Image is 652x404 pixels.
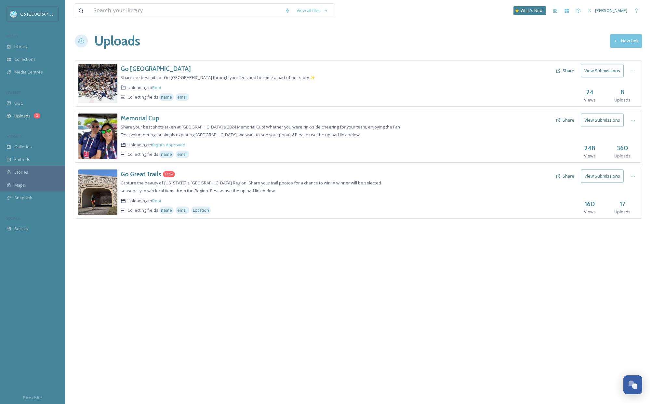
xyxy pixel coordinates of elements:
span: Privacy Policy [23,395,42,399]
h3: 17 [620,199,625,209]
a: Root [152,198,162,204]
h3: 248 [584,143,595,153]
span: Uploading to [127,85,162,91]
button: Share [552,64,578,77]
span: SnapLink [14,195,32,201]
button: New Link [610,34,642,47]
span: Views [584,153,596,159]
span: [PERSON_NAME] [595,7,627,13]
a: View all files [293,4,331,17]
a: Uploads [94,31,140,51]
button: Open Chat [623,375,642,394]
button: Share [552,114,578,127]
h3: 360 [617,143,628,153]
span: Views [584,97,596,103]
a: View Submissions [581,169,627,183]
span: Media Centres [14,69,43,75]
a: Go Great Trails [121,169,161,179]
input: Search your library [90,4,282,18]
span: Library [14,44,27,50]
a: Root [152,85,162,90]
h3: 160 [585,199,595,209]
span: WIDGETS [7,134,21,139]
a: What's New [513,6,546,15]
span: name [161,94,172,100]
span: Uploads [614,209,631,215]
div: 1 new [163,171,175,177]
img: GoGreatLogo_MISkies_RegionalTrails%20%281%29.png [10,11,17,17]
h3: Go Great Trails [121,170,161,178]
button: View Submissions [581,64,624,77]
span: Maps [14,182,25,188]
span: email [177,207,188,213]
a: [PERSON_NAME] [584,4,631,17]
span: Go [GEOGRAPHIC_DATA] [20,11,68,17]
span: Uploads [14,113,31,119]
a: Privacy Policy [23,393,42,401]
span: Collecting fields [127,207,158,213]
span: email [177,94,188,100]
span: UGC [14,100,23,106]
span: Collecting fields [127,151,158,157]
span: Uploading to [127,198,162,204]
h3: Memorial Cup [121,114,159,122]
a: View Submissions [581,64,627,77]
span: MEDIA [7,34,18,38]
span: COLLECT [7,90,20,95]
span: Embeds [14,156,30,163]
a: Go [GEOGRAPHIC_DATA] [121,64,191,74]
span: Location [193,207,209,213]
a: Memorial Cup [121,114,159,123]
span: Share the best bits of Go [GEOGRAPHIC_DATA] through your lens and become a part of our story ✨ [121,74,315,80]
h3: 8 [620,88,624,97]
span: Uploads [614,97,631,103]
img: 04c7ccac-df9a-44cf-b4d7-712f1846a4e5.jpg [78,169,117,215]
a: View Submissions [581,114,627,127]
button: View Submissions [581,114,624,127]
span: email [177,151,188,157]
img: df622f9a-2241-4208-a256-603f67c0d443.jpg [78,114,117,159]
span: Uploads [614,153,631,159]
h3: 24 [586,88,593,97]
span: Galleries [14,144,32,150]
span: Share your best shots taken at [GEOGRAPHIC_DATA]'s 2024 Memorial Cup! Whether you were rink-side ... [121,124,400,138]
span: Views [584,209,596,215]
span: Stories [14,169,28,175]
span: name [161,151,172,157]
span: name [161,207,172,213]
span: Socials [14,226,28,232]
span: Capture the beauty of [US_STATE]'s [GEOGRAPHIC_DATA] Region! Share your trail photos for a chance... [121,180,381,194]
h3: Go [GEOGRAPHIC_DATA] [121,65,191,73]
span: Collections [14,56,36,62]
button: Share [552,170,578,182]
span: Uploading to [127,142,185,148]
span: Collecting fields [127,94,158,100]
div: 1 [34,113,40,118]
span: SOCIALS [7,216,20,221]
button: View Submissions [581,169,624,183]
a: Rights Approved [152,142,185,148]
img: 14287e16-78cd-40ff-a5dc-c09b37011884.jpg [78,64,117,103]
